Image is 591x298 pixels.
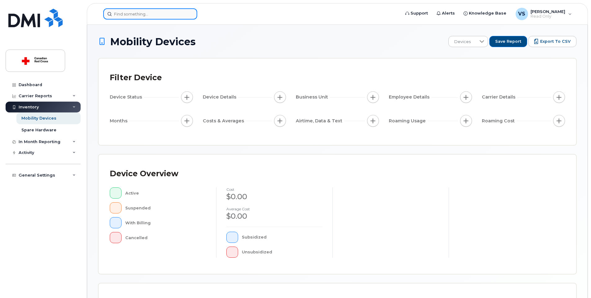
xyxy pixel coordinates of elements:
[226,187,322,191] h4: cost
[226,207,322,211] h4: Average cost
[482,118,517,124] span: Roaming Cost
[110,166,178,182] div: Device Overview
[482,94,517,100] span: Carrier Details
[226,191,322,202] div: $0.00
[540,39,571,44] span: Export to CSV
[110,118,129,124] span: Months
[242,232,323,243] div: Subsidized
[495,39,521,44] span: Save Report
[449,36,476,47] span: Devices
[389,118,428,124] span: Roaming Usage
[296,118,344,124] span: Airtime, Data & Text
[296,94,330,100] span: Business Unit
[528,36,576,47] button: Export to CSV
[489,36,527,47] button: Save Report
[110,70,162,86] div: Filter Device
[203,94,238,100] span: Device Details
[125,232,207,243] div: Cancelled
[242,247,323,258] div: Unsubsidized
[203,118,246,124] span: Costs & Averages
[226,211,322,221] div: $0.00
[125,217,207,228] div: With Billing
[110,94,144,100] span: Device Status
[110,36,196,47] span: Mobility Devices
[389,94,431,100] span: Employee Details
[125,187,207,199] div: Active
[125,202,207,213] div: Suspended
